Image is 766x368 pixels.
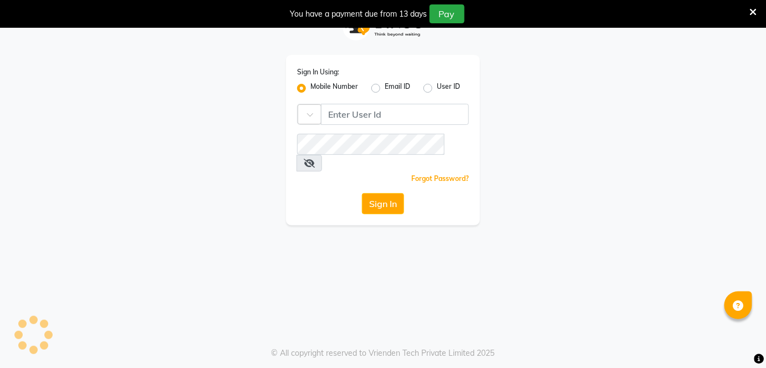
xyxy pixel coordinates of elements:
[411,174,469,183] a: Forgot Password?
[321,104,469,125] input: Username
[297,67,339,77] label: Sign In Using:
[310,82,358,95] label: Mobile Number
[290,8,427,20] div: You have a payment due from 13 days
[430,4,464,23] button: Pay
[385,82,410,95] label: Email ID
[297,134,445,155] input: Username
[437,82,460,95] label: User ID
[362,193,404,214] button: Sign In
